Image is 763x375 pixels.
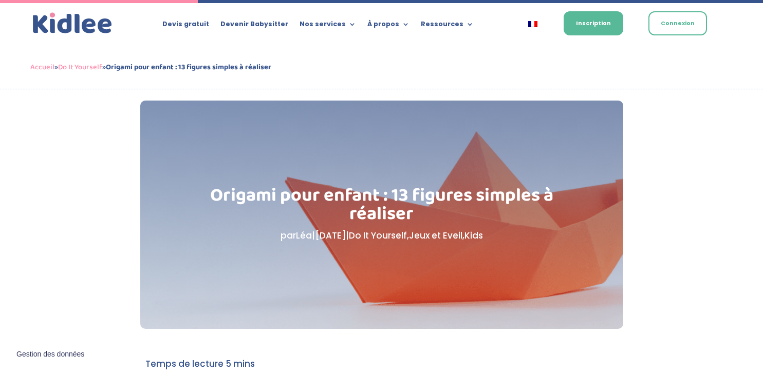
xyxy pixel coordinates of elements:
a: Kids [464,229,483,242]
p: par | | , , [192,228,571,243]
a: Jeux et Eveil [409,229,462,242]
span: [DATE] [315,229,346,242]
a: Do It Yourself [349,229,407,242]
button: Gestion des données [10,344,90,365]
span: Gestion des données [16,350,84,359]
a: Léa [296,229,312,242]
h1: Origami pour enfant : 13 figures simples à réaliser [192,186,571,228]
